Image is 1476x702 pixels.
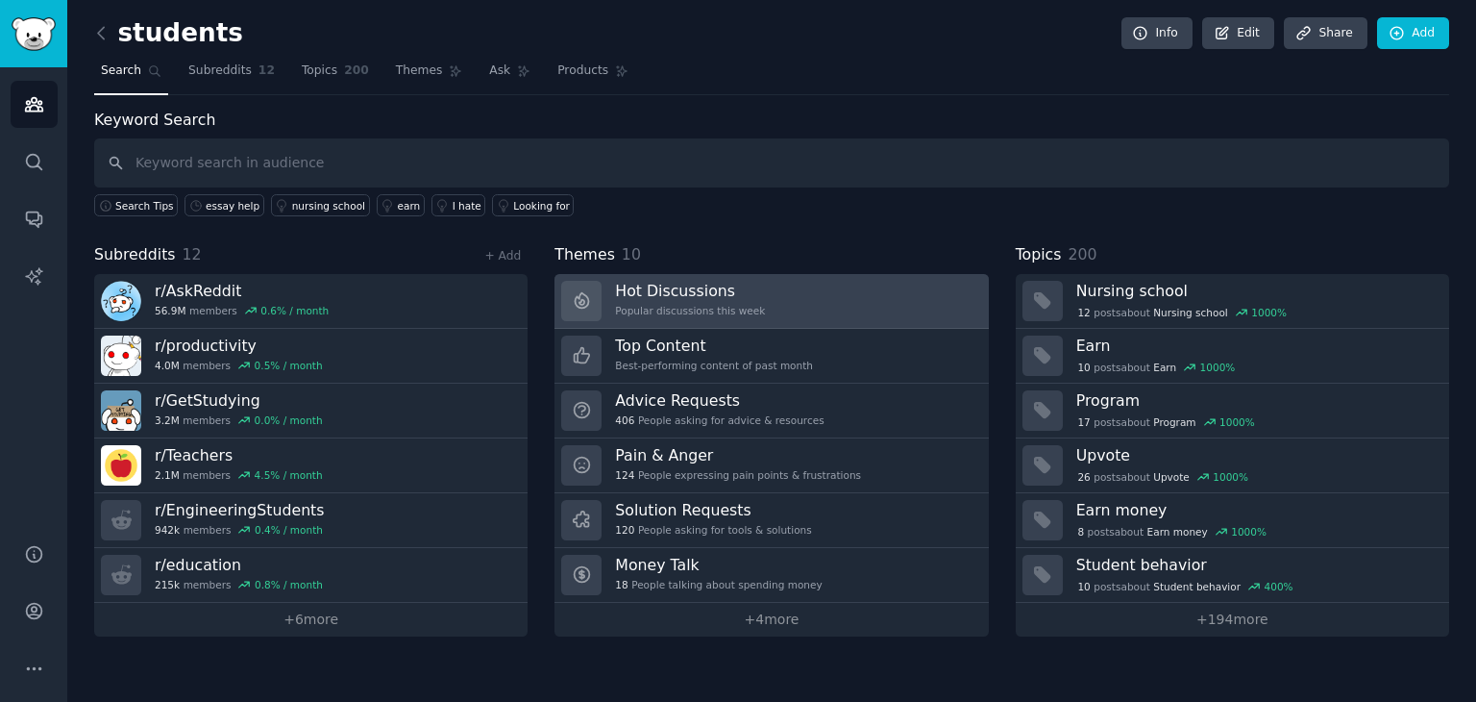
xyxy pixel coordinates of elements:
span: 406 [615,414,634,427]
span: 4.0M [155,359,180,372]
a: r/Teachers2.1Mmembers4.5% / month [94,439,528,493]
div: post s about [1076,304,1289,321]
a: r/AskReddit56.9Mmembers0.6% / month [94,274,528,329]
a: Themes [389,56,470,95]
div: members [155,414,323,427]
span: 10 [1077,361,1090,374]
span: 120 [615,523,634,537]
div: post s about [1076,414,1257,431]
div: 0.5 % / month [255,359,323,372]
a: Upvote26postsaboutUpvote1000% [1016,439,1449,493]
a: essay help [184,194,264,216]
span: Nursing school [1153,306,1228,319]
div: post s about [1076,468,1250,486]
span: 12 [258,63,275,80]
div: 0.4 % / month [255,523,323,537]
a: Money Talk18People talking about spending money [554,548,988,603]
span: Ask [489,63,510,80]
input: Keyword search in audience [94,138,1449,188]
div: members [155,304,329,317]
img: GummySearch logo [12,17,56,51]
div: People talking about spending money [615,578,822,591]
h3: Upvote [1076,445,1436,465]
a: +4more [554,603,988,637]
h3: Pain & Anger [615,445,861,465]
a: Nursing school12postsaboutNursing school1000% [1016,274,1449,329]
h3: r/ EngineeringStudents [155,500,325,520]
a: Looking for [492,194,574,216]
img: productivity [101,336,141,376]
span: 8 [1077,525,1084,539]
div: People asking for tools & solutions [615,523,811,537]
span: 200 [1068,245,1096,263]
h2: students [94,18,243,49]
a: Pain & Anger124People expressing pain points & frustrations [554,439,988,493]
a: + Add [484,249,521,263]
a: Earn money8postsaboutEarn money1000% [1016,493,1449,548]
span: Search Tips [115,199,174,213]
div: members [155,359,323,372]
h3: r/ AskReddit [155,281,329,301]
span: 12 [183,245,202,263]
a: Student behavior10postsaboutStudent behavior400% [1016,548,1449,603]
a: r/productivity4.0Mmembers0.5% / month [94,329,528,384]
a: +194more [1016,603,1449,637]
span: Student behavior [1153,580,1241,593]
div: 1000 % [1231,525,1267,539]
button: Search Tips [94,194,178,216]
a: Earn10postsaboutEarn1000% [1016,329,1449,384]
div: 1000 % [1251,306,1287,319]
span: Subreddits [188,63,252,80]
div: 0.6 % / month [260,304,329,317]
a: Ask [482,56,537,95]
img: Teachers [101,445,141,486]
span: Topics [302,63,337,80]
a: Topics200 [295,56,376,95]
h3: Nursing school [1076,281,1436,301]
a: Search [94,56,168,95]
div: I hate [453,199,481,213]
h3: r/ Teachers [155,445,323,465]
a: Add [1377,17,1449,50]
span: 26 [1077,470,1090,484]
a: Edit [1202,17,1274,50]
div: 4.5 % / month [255,468,323,482]
a: nursing school [271,194,370,216]
a: r/EngineeringStudents942kmembers0.4% / month [94,493,528,548]
div: 1000 % [1200,361,1236,374]
span: 2.1M [155,468,180,482]
span: Themes [554,243,615,267]
span: Earn [1153,361,1176,374]
span: Topics [1016,243,1062,267]
span: 56.9M [155,304,185,317]
div: essay help [206,199,259,213]
div: members [155,523,325,537]
a: Info [1121,17,1193,50]
h3: Program [1076,390,1436,411]
a: Share [1284,17,1366,50]
div: Looking for [513,199,570,213]
h3: Hot Discussions [615,281,765,301]
div: People asking for advice & resources [615,414,824,427]
div: People expressing pain points & frustrations [615,468,861,482]
span: 18 [615,578,627,591]
h3: Solution Requests [615,500,811,520]
h3: r/ education [155,555,323,575]
div: members [155,468,323,482]
span: Upvote [1153,470,1190,484]
h3: Student behavior [1076,555,1436,575]
div: 1000 % [1213,470,1248,484]
div: earn [398,199,421,213]
span: Search [101,63,141,80]
span: Earn money [1147,525,1208,539]
div: 1000 % [1219,415,1255,429]
div: Popular discussions this week [615,304,765,317]
img: AskReddit [101,281,141,321]
span: 215k [155,578,180,591]
a: Solution Requests120People asking for tools & solutions [554,493,988,548]
div: 400 % [1265,580,1293,593]
a: r/education215kmembers0.8% / month [94,548,528,603]
div: post s about [1076,578,1295,595]
div: members [155,578,323,591]
div: nursing school [292,199,365,213]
